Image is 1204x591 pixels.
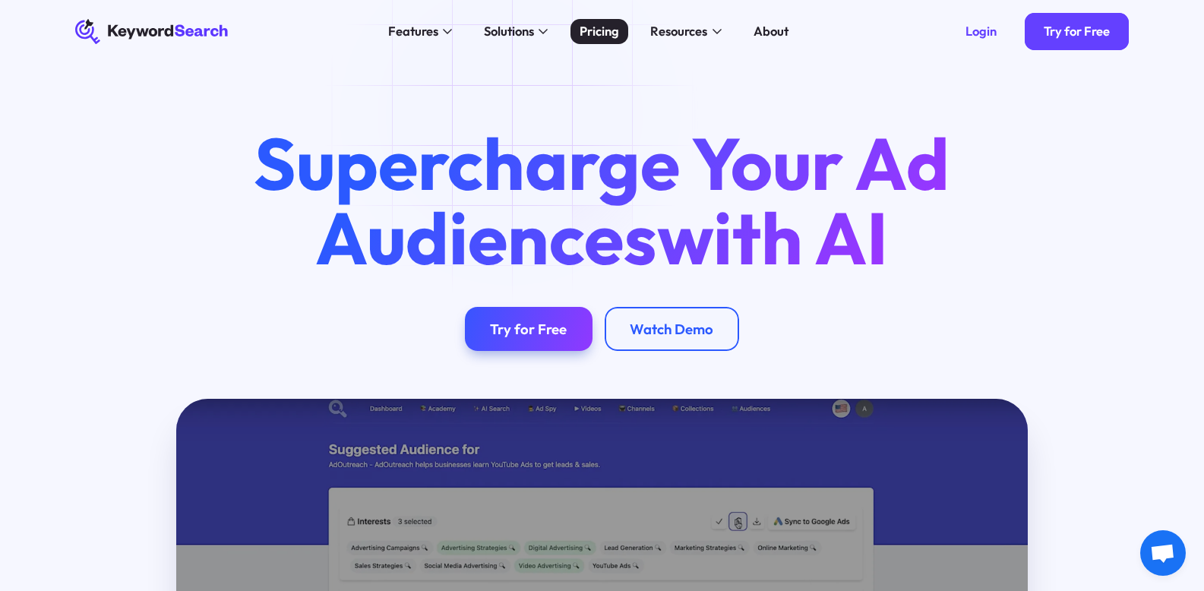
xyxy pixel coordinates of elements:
[465,307,592,351] a: Try for Free
[580,22,619,41] div: Pricing
[744,19,798,44] a: About
[484,22,534,41] div: Solutions
[490,321,567,338] div: Try for Free
[1025,13,1129,51] a: Try for Free
[650,22,707,41] div: Resources
[630,321,713,338] div: Watch Demo
[1044,24,1110,40] div: Try for Free
[570,19,629,44] a: Pricing
[388,22,438,41] div: Features
[1140,530,1186,576] a: Open chat
[965,24,997,40] div: Login
[946,13,1016,51] a: Login
[223,126,980,276] h1: Supercharge Your Ad Audiences
[754,22,788,41] div: About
